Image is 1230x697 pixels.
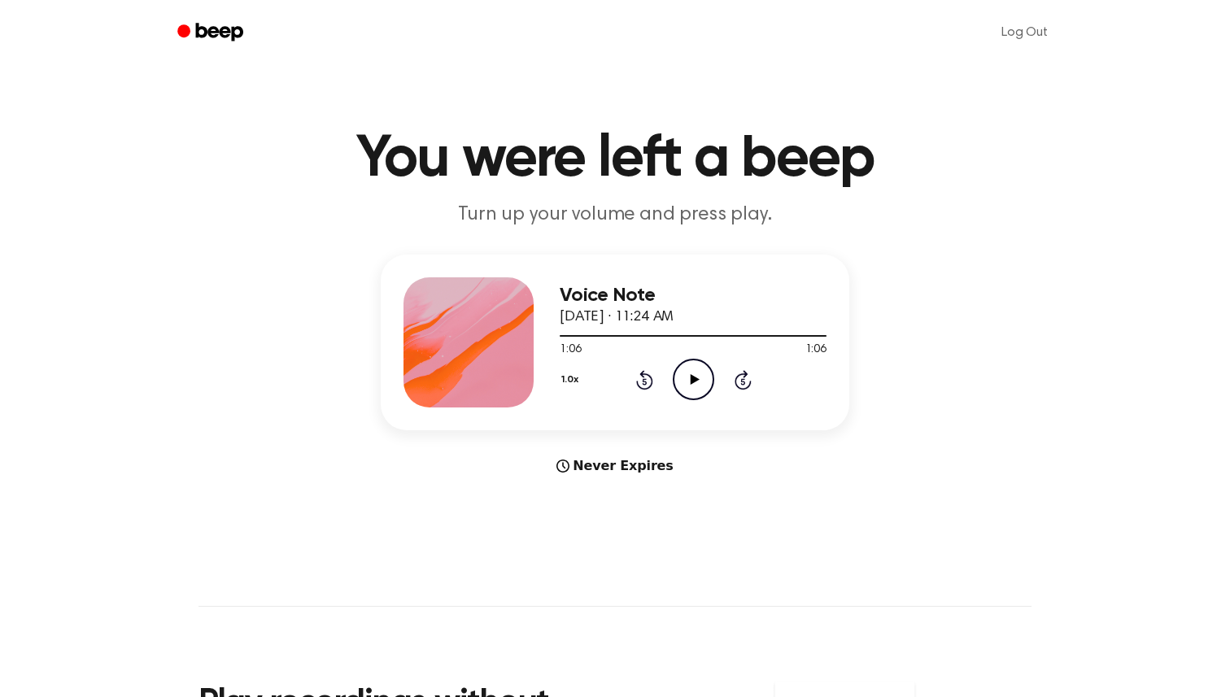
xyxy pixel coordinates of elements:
span: [DATE] · 11:24 AM [560,310,674,325]
p: Turn up your volume and press play. [303,202,927,229]
span: 1:06 [560,342,581,359]
h1: You were left a beep [198,130,1032,189]
a: Log Out [985,13,1064,52]
button: 1.0x [560,366,584,394]
a: Beep [166,17,258,49]
div: Never Expires [381,456,849,476]
h3: Voice Note [560,285,827,307]
span: 1:06 [805,342,827,359]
